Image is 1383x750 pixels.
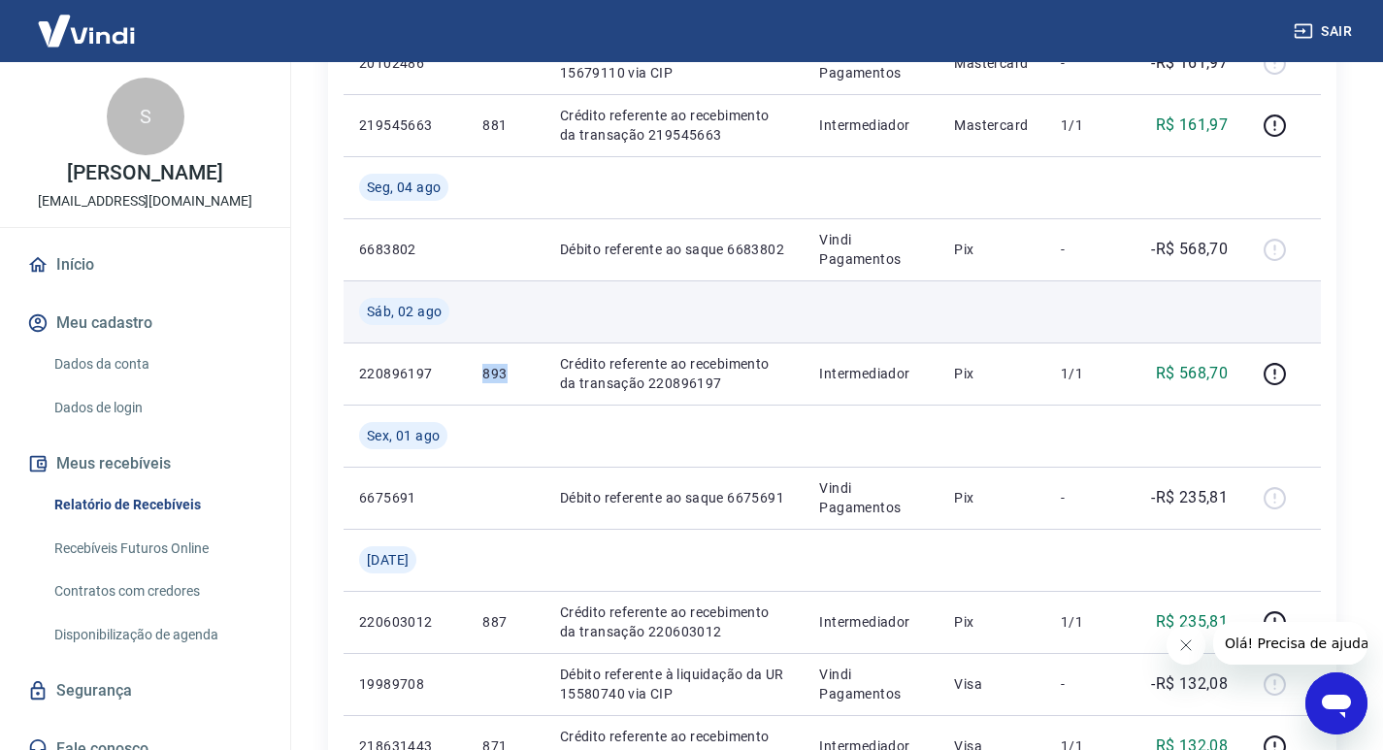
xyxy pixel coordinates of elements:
[482,115,528,135] p: 881
[367,178,441,197] span: Seg, 04 ago
[819,612,923,632] p: Intermediador
[359,364,451,383] p: 220896197
[359,115,451,135] p: 219545663
[47,388,267,428] a: Dados de login
[1151,672,1228,696] p: -R$ 132,08
[107,78,184,155] div: S
[1061,240,1118,259] p: -
[819,115,923,135] p: Intermediador
[954,488,1030,507] p: Pix
[1156,610,1229,634] p: R$ 235,81
[23,302,267,344] button: Meu cadastro
[560,240,789,259] p: Débito referente ao saque 6683802
[47,344,267,384] a: Dados da conta
[560,488,789,507] p: Débito referente ao saque 6675691
[560,354,789,393] p: Crédito referente ao recebimento da transação 220896197
[954,53,1030,73] p: Mastercard
[359,53,451,73] p: 20102486
[954,115,1030,135] p: Mastercard
[954,674,1030,694] p: Visa
[23,442,267,485] button: Meus recebíveis
[23,669,267,712] a: Segurança
[560,665,789,703] p: Débito referente à liquidação da UR 15580740 via CIP
[954,612,1030,632] p: Pix
[23,1,149,60] img: Vindi
[1061,53,1118,73] p: -
[954,240,1030,259] p: Pix
[359,488,451,507] p: 6675691
[1061,364,1118,383] p: 1/1
[1151,238,1228,261] p: -R$ 568,70
[67,163,222,183] p: [PERSON_NAME]
[38,191,252,212] p: [EMAIL_ADDRESS][DOMAIN_NAME]
[1213,622,1367,665] iframe: Mensagem da empresa
[560,106,789,145] p: Crédito referente ao recebimento da transação 219545663
[359,612,451,632] p: 220603012
[47,571,267,611] a: Contratos com credores
[47,529,267,569] a: Recebíveis Futuros Online
[819,364,923,383] p: Intermediador
[1061,674,1118,694] p: -
[47,485,267,525] a: Relatório de Recebíveis
[819,44,923,82] p: Vindi Pagamentos
[482,364,528,383] p: 893
[482,612,528,632] p: 887
[367,302,442,321] span: Sáb, 02 ago
[12,14,163,29] span: Olá! Precisa de ajuda?
[1061,488,1118,507] p: -
[954,364,1030,383] p: Pix
[1061,115,1118,135] p: 1/1
[560,44,789,82] p: Débito referente à liquidação da UR 15679110 via CIP
[367,426,440,445] span: Sex, 01 ago
[359,240,451,259] p: 6683802
[819,478,923,517] p: Vindi Pagamentos
[819,230,923,269] p: Vindi Pagamentos
[367,550,409,570] span: [DATE]
[1305,672,1367,734] iframe: Botão para abrir a janela de mensagens
[1290,14,1360,49] button: Sair
[1151,486,1228,509] p: -R$ 235,81
[23,244,267,286] a: Início
[1151,51,1228,75] p: -R$ 161,97
[1061,612,1118,632] p: 1/1
[359,674,451,694] p: 19989708
[47,615,267,655] a: Disponibilização de agenda
[1156,114,1229,137] p: R$ 161,97
[819,665,923,703] p: Vindi Pagamentos
[560,603,789,641] p: Crédito referente ao recebimento da transação 220603012
[1167,626,1205,665] iframe: Fechar mensagem
[1156,362,1229,385] p: R$ 568,70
